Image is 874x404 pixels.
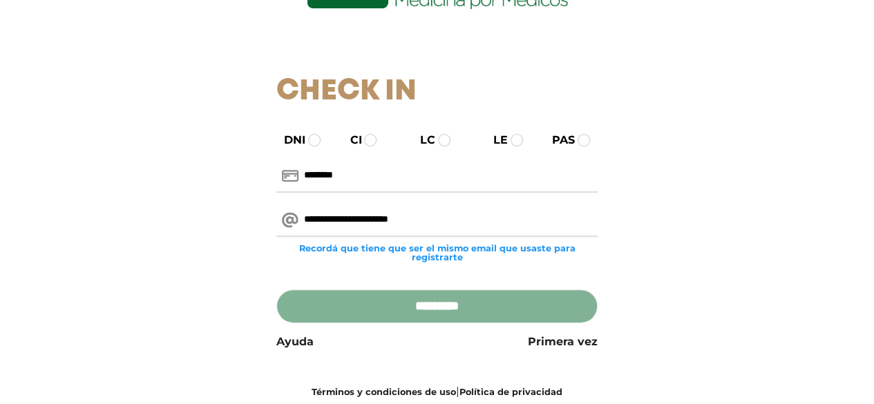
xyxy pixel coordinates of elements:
a: Términos y condiciones de uso [312,387,456,397]
a: Primera vez [528,334,598,350]
label: PAS [540,132,575,148]
label: LC [408,132,435,148]
small: Recordá que tiene que ser el mismo email que usaste para registrarte [276,244,598,262]
label: DNI [272,132,305,148]
label: CI [337,132,361,148]
a: Ayuda [276,334,314,350]
h1: Check In [276,75,598,109]
label: LE [481,132,508,148]
a: Política de privacidad [459,387,562,397]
